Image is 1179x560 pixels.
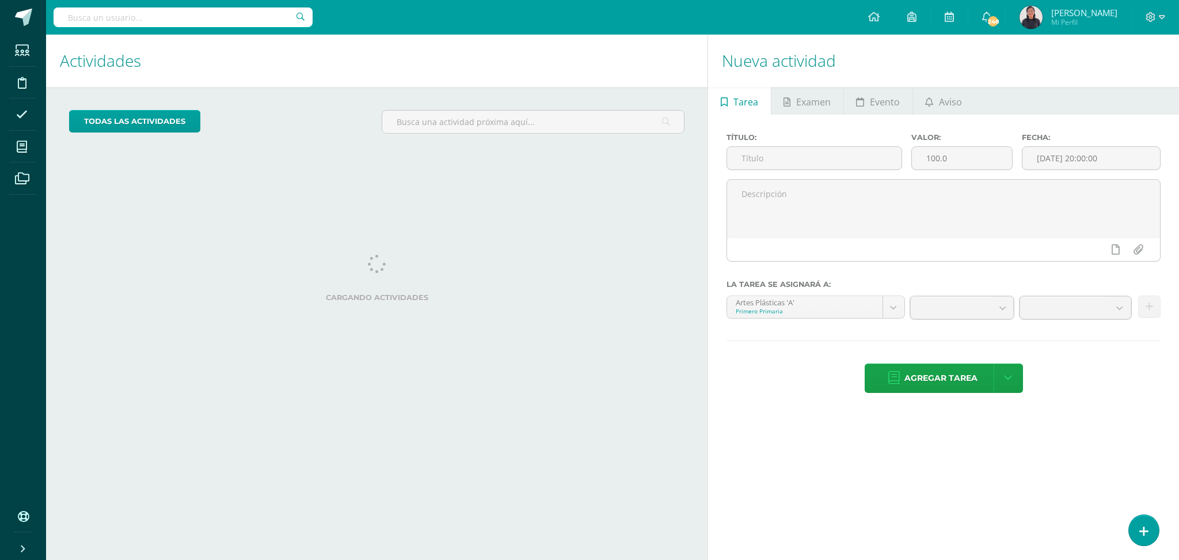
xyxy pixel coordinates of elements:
h1: Nueva actividad [722,35,1165,87]
label: Fecha: [1022,133,1161,142]
input: Busca un usuario... [54,7,313,27]
span: Examen [796,88,831,116]
input: Puntos máximos [912,147,1012,169]
span: Tarea [733,88,758,116]
h1: Actividades [60,35,694,87]
div: Artes Plásticas 'A' [736,296,873,307]
a: Tarea [708,87,770,115]
span: 248 [987,15,999,28]
a: Examen [771,87,843,115]
img: 67078d01e56025b9630a76423ab6604b.png [1020,6,1043,29]
label: Valor: [911,133,1013,142]
span: Mi Perfil [1051,17,1117,27]
span: Evento [870,88,900,116]
input: Fecha de entrega [1022,147,1160,169]
label: La tarea se asignará a: [727,280,1161,289]
input: Título [727,147,902,169]
label: Título: [727,133,902,142]
span: Aviso [939,88,962,116]
div: Primero Primaria [736,307,873,315]
a: todas las Actividades [69,110,200,133]
span: [PERSON_NAME] [1051,7,1117,18]
a: Evento [844,87,912,115]
input: Busca una actividad próxima aquí... [382,111,684,133]
a: Aviso [913,87,975,115]
a: Artes Plásticas 'A'Primero Primaria [727,296,904,318]
label: Cargando actividades [69,293,684,302]
span: Agregar tarea [904,364,978,392]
